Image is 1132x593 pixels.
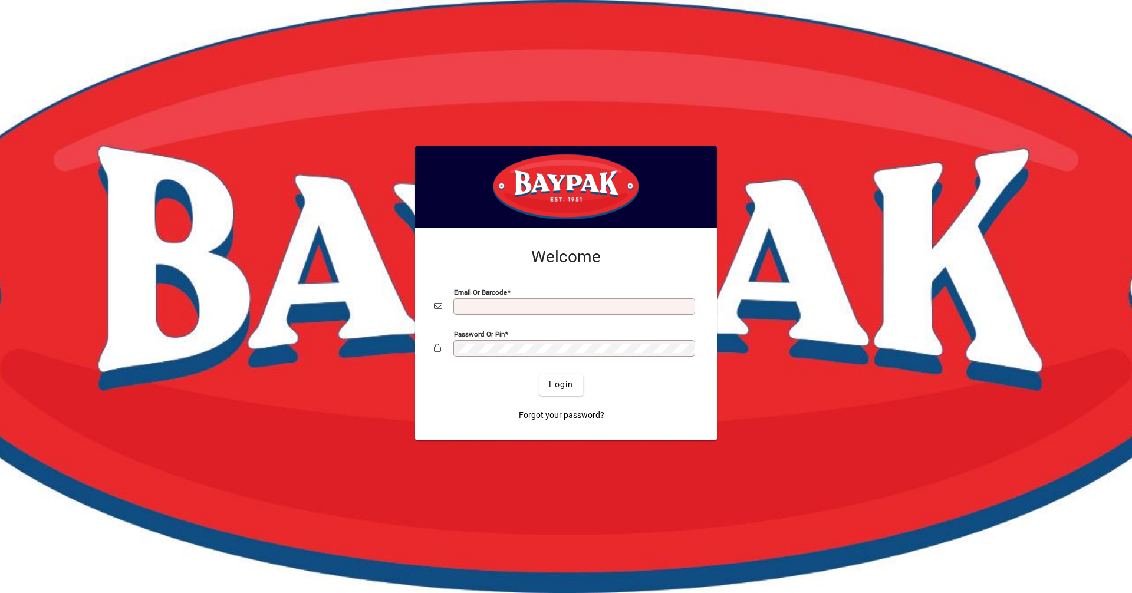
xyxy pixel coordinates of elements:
[539,374,583,396] button: Login
[454,288,507,296] mat-label: Email or Barcode
[514,405,609,426] a: Forgot your password?
[434,247,698,267] h2: Welcome
[549,378,573,391] span: Login
[454,330,505,338] mat-label: Password or Pin
[519,409,604,421] span: Forgot your password?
